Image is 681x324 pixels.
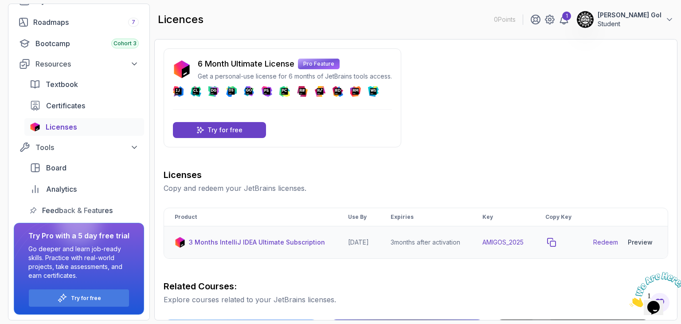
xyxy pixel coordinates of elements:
[35,59,139,69] div: Resources
[628,238,653,247] div: Preview
[24,118,144,136] a: licenses
[198,72,392,81] p: Get a personal-use license for 6 months of JetBrains tools access.
[42,205,113,216] span: Feedback & Features
[46,79,78,90] span: Textbook
[14,35,144,52] a: bootcamp
[198,58,294,70] p: 6 Month Ultimate License
[559,14,569,25] a: 1
[158,12,204,27] h2: licences
[24,180,144,198] a: analytics
[626,269,681,311] iframe: chat widget
[14,56,144,72] button: Resources
[545,236,558,249] button: copy-button
[576,11,674,28] button: user profile image[PERSON_NAME] GolStudent
[189,238,325,247] p: 3 Months IntelliJ IDEA Ultimate Subscription
[535,208,583,226] th: Copy Key
[337,208,380,226] th: Use By
[28,245,129,280] p: Go deeper and learn job-ready skills. Practice with real-world projects, take assessments, and ea...
[207,126,243,134] p: Try for free
[562,12,571,20] div: 1
[46,122,77,132] span: Licenses
[164,294,668,305] p: Explore courses related to your JetBrains licenses.
[380,208,472,226] th: Expiries
[164,208,337,226] th: Product
[71,295,101,302] a: Try for free
[472,208,535,226] th: Key
[24,202,144,219] a: feedback
[472,226,535,259] td: AMIGOS_2025
[577,11,594,28] img: user profile image
[35,142,139,153] div: Tools
[598,20,661,28] p: Student
[298,59,340,69] p: Pro Feature
[28,289,129,307] button: Try for free
[4,4,59,39] img: Chat attention grabber
[598,11,661,20] p: [PERSON_NAME] Gol
[4,4,7,11] span: 1
[46,184,77,194] span: Analytics
[24,75,144,93] a: textbook
[30,122,40,131] img: jetbrains icon
[46,162,67,173] span: Board
[593,238,618,247] a: Redeem
[380,226,472,259] td: 3 months after activation
[173,122,266,138] a: Try for free
[164,280,668,292] h3: Related Courses:
[173,60,191,78] img: jetbrains icon
[24,159,144,177] a: board
[337,226,380,259] td: [DATE]
[132,19,135,26] span: 7
[46,100,85,111] span: Certificates
[14,139,144,155] button: Tools
[14,13,144,31] a: roadmaps
[24,97,144,115] a: certificates
[623,233,657,251] button: Preview
[35,38,139,49] div: Bootcamp
[164,183,668,194] p: Copy and redeem your JetBrains licenses.
[164,169,668,181] h3: Licenses
[494,15,516,24] p: 0 Points
[175,237,185,248] img: jetbrains icon
[33,17,139,28] div: Roadmaps
[113,40,137,47] span: Cohort 3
